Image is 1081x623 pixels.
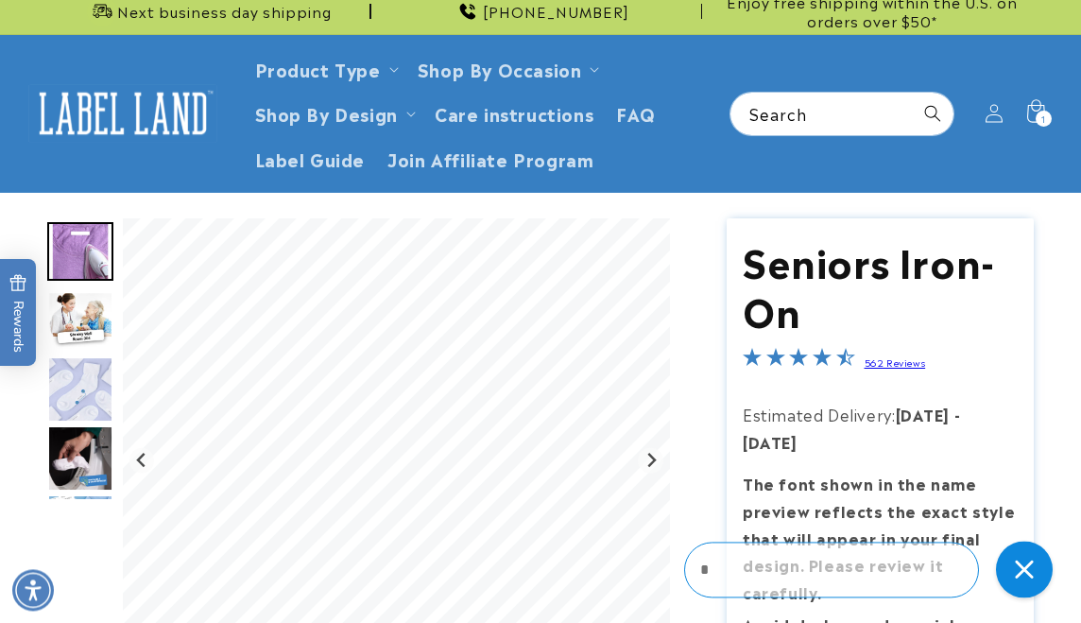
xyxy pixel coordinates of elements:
[47,494,113,561] img: Nursing Home Iron-On - Label Land
[22,77,225,149] a: Label Land
[483,2,629,21] span: [PHONE_NUMBER]
[47,425,113,492] div: Go to slide 4
[255,147,366,169] span: Label Guide
[244,136,377,181] a: Label Guide
[47,356,113,423] div: Go to slide 3
[9,273,27,352] span: Rewards
[47,356,113,423] img: Nursing Home Iron-On - Label Land
[255,100,398,126] a: Shop By Design
[255,56,381,81] a: Product Type
[47,222,113,281] img: Iron on name label being ironed to shirt
[954,403,961,425] strong: -
[423,91,605,135] a: Care instructions
[605,91,667,135] a: FAQ
[47,425,113,492] img: Nursing Home Iron-On - Label Land
[743,472,1015,603] strong: The font shown in the name preview reflects the exact style that will appear in your final design...
[743,235,1017,334] h1: Seniors Iron-On
[117,2,332,21] span: Next business day shipping
[28,84,217,143] img: Label Land
[684,534,1062,604] iframe: Gorgias Floating Chat
[865,355,926,369] a: 562 Reviews
[47,287,113,354] div: Go to slide 2
[896,403,951,425] strong: [DATE]
[244,91,423,135] summary: Shop By Design
[387,147,593,169] span: Join Affiliate Program
[743,350,854,372] span: 4.4-star overall rating
[616,102,656,124] span: FAQ
[912,93,953,134] button: Search
[12,569,54,611] div: Accessibility Menu
[743,430,798,453] strong: [DATE]
[638,448,663,474] button: Next slide
[47,494,113,561] div: Go to slide 5
[743,401,1017,456] p: Estimated Delivery:
[435,102,593,124] span: Care instructions
[244,46,406,91] summary: Product Type
[406,46,608,91] summary: Shop By Occasion
[376,136,605,181] a: Join Affiliate Program
[1041,111,1046,127] span: 1
[47,291,113,350] img: Nurse with an elderly woman and an iron on label
[47,218,113,285] div: Go to slide 1
[418,58,582,79] span: Shop By Occasion
[129,448,155,474] button: Go to last slide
